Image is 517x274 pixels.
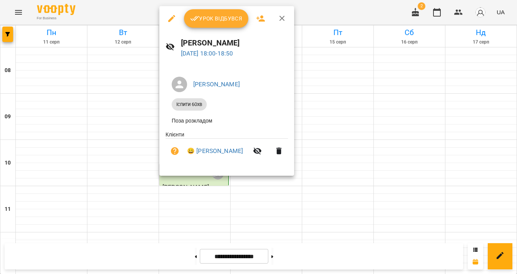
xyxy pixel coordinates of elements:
[172,101,207,108] span: Іспити 60хв
[166,142,184,160] button: Візит ще не сплачено. Додати оплату?
[187,146,243,156] a: 😀 [PERSON_NAME]
[166,114,288,128] li: Поза розкладом
[181,50,233,57] a: [DATE] 18:00-18:50
[184,9,249,28] button: Урок відбувся
[190,14,243,23] span: Урок відбувся
[181,37,288,49] h6: [PERSON_NAME]
[166,131,288,166] ul: Клієнти
[193,81,240,88] a: [PERSON_NAME]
